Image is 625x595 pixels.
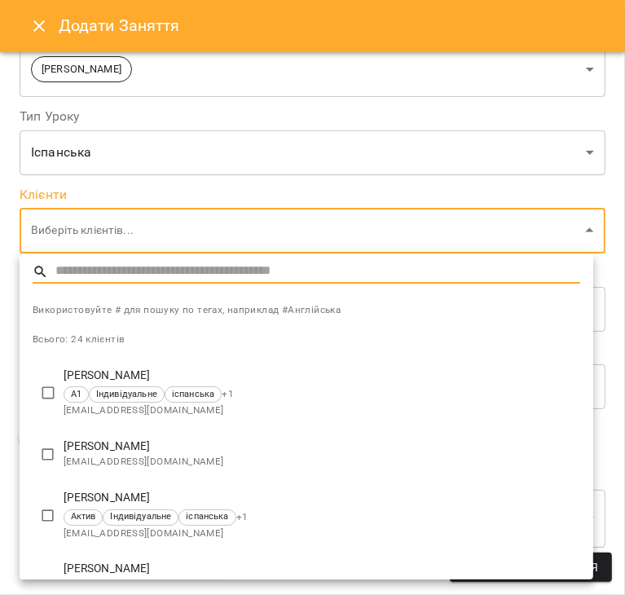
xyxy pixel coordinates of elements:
span: [EMAIL_ADDRESS][DOMAIN_NAME] [64,403,580,419]
span: Всього: 24 клієнтів [33,333,125,345]
span: Індивідуальне [103,510,178,524]
p: [PERSON_NAME] [64,439,580,455]
span: + 1 [222,386,234,403]
p: [PERSON_NAME] [64,368,580,384]
p: [PERSON_NAME] [64,490,580,506]
span: А1 [64,388,88,402]
span: іспанська [179,510,235,524]
span: Використовуйте # для пошуку по тегах, наприклад #Англійська [33,302,580,319]
p: [PERSON_NAME] [64,561,580,577]
span: [EMAIL_ADDRESS][DOMAIN_NAME] [64,526,580,542]
span: Актив [64,510,103,524]
span: іспанська [165,388,221,402]
span: [EMAIL_ADDRESS][DOMAIN_NAME] [64,454,580,470]
span: Індивідуальне [90,388,164,402]
span: + 1 [236,509,249,526]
